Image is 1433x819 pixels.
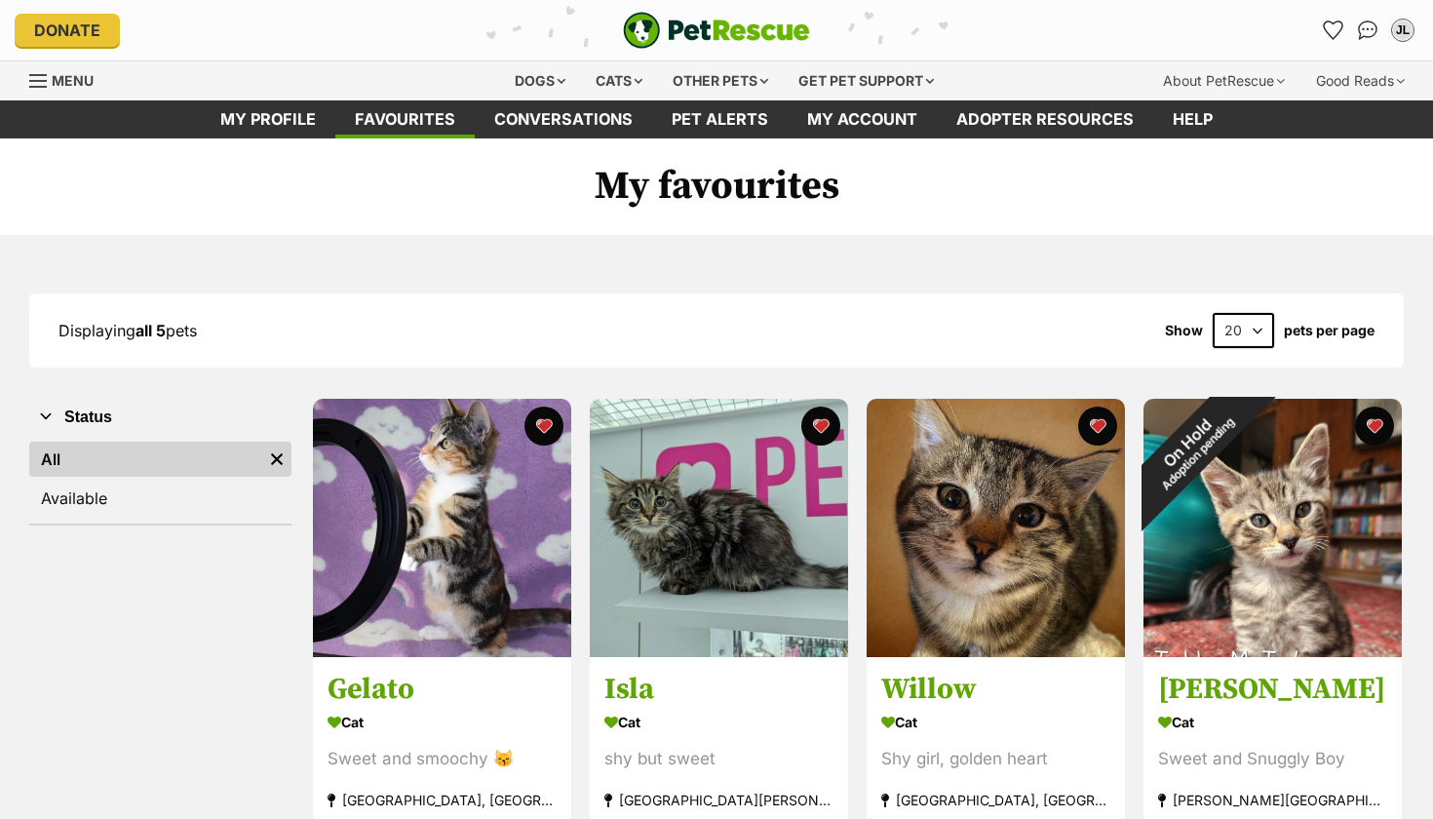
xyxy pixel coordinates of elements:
[58,321,197,340] span: Displaying pets
[604,788,833,814] div: [GEOGRAPHIC_DATA][PERSON_NAME][GEOGRAPHIC_DATA]
[659,61,782,100] div: Other pets
[501,61,579,100] div: Dogs
[136,321,166,340] strong: all 5
[29,438,291,524] div: Status
[29,442,262,477] a: All
[590,399,848,657] img: Isla
[1158,709,1387,737] div: Cat
[524,407,563,446] button: favourite
[1317,15,1348,46] a: Favourites
[604,672,833,709] h3: Isla
[475,100,652,138] a: conversations
[1143,399,1402,657] img: Tabby McTat
[881,788,1110,814] div: [GEOGRAPHIC_DATA], [GEOGRAPHIC_DATA]
[1352,15,1383,46] a: Conversations
[328,709,557,737] div: Cat
[881,747,1110,773] div: Shy girl, golden heart
[313,399,571,657] img: Gelato
[1158,747,1387,773] div: Sweet and Snuggly Boy
[1106,362,1277,532] div: On Hold
[881,672,1110,709] h3: Willow
[15,14,120,47] a: Donate
[1153,100,1232,138] a: Help
[328,672,557,709] h3: Gelato
[1078,407,1117,446] button: favourite
[1358,20,1378,40] img: chat-41dd97257d64d25036548639549fe6c8038ab92f7586957e7f3b1b290dea8141.svg
[262,442,291,477] a: Remove filter
[1165,323,1203,338] span: Show
[1355,407,1394,446] button: favourite
[785,61,948,100] div: Get pet support
[623,12,810,49] img: logo-e224e6f780fb5917bec1dbf3a21bbac754714ae5b6737aabdf751b685950b380.svg
[1284,323,1375,338] label: pets per page
[201,100,335,138] a: My profile
[52,72,94,89] span: Menu
[1143,642,1402,661] a: On HoldAdoption pending
[29,61,107,97] a: Menu
[604,747,833,773] div: shy but sweet
[1317,15,1418,46] ul: Account quick links
[29,481,291,516] a: Available
[652,100,788,138] a: Pet alerts
[788,100,937,138] a: My account
[1159,415,1237,493] span: Adoption pending
[29,405,291,430] button: Status
[1387,15,1418,46] button: My account
[937,100,1153,138] a: Adopter resources
[1149,61,1298,100] div: About PetRescue
[1158,672,1387,709] h3: [PERSON_NAME]
[867,399,1125,657] img: Willow
[582,61,656,100] div: Cats
[328,788,557,814] div: [GEOGRAPHIC_DATA], [GEOGRAPHIC_DATA]
[328,747,557,773] div: Sweet and smoochy 😽
[801,407,840,446] button: favourite
[623,12,810,49] a: PetRescue
[1393,20,1413,40] div: JL
[335,100,475,138] a: Favourites
[1302,61,1418,100] div: Good Reads
[881,709,1110,737] div: Cat
[1158,788,1387,814] div: [PERSON_NAME][GEOGRAPHIC_DATA]
[604,709,833,737] div: Cat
